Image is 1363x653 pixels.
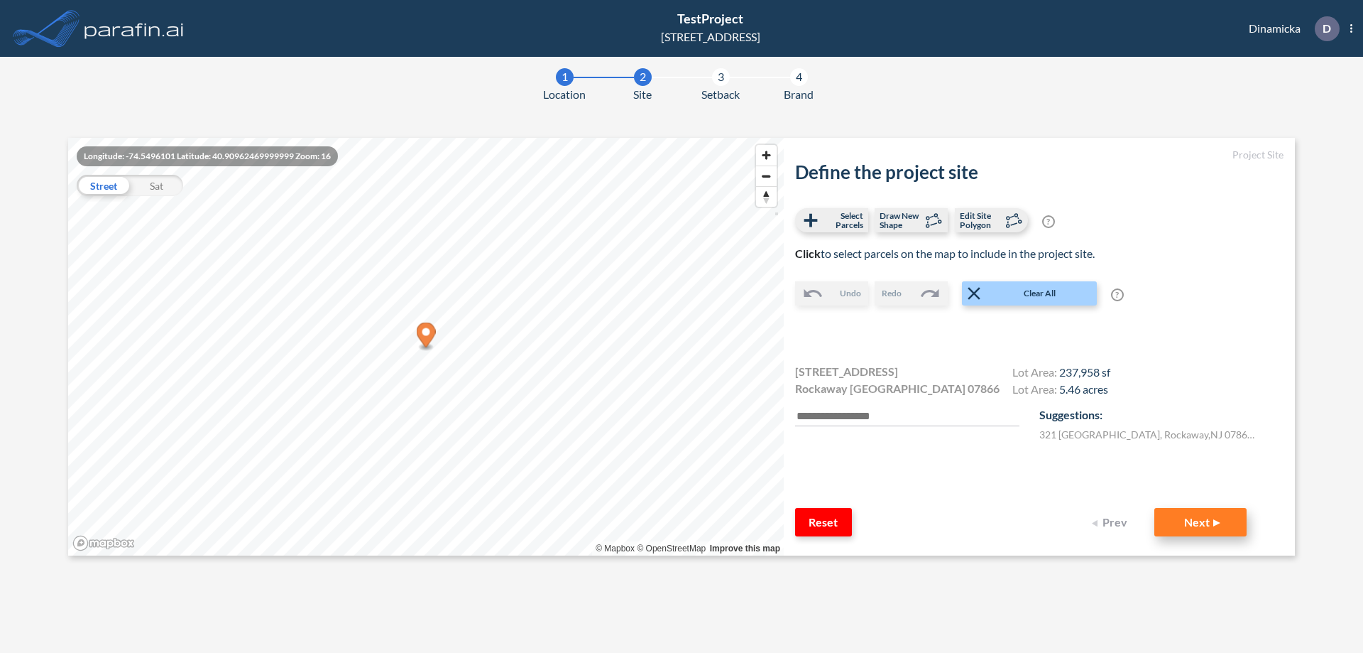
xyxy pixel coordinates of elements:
button: Reset bearing to north [756,186,777,207]
h2: Define the project site [795,161,1283,183]
p: D [1323,22,1331,35]
span: Setback [701,86,740,103]
span: Brand [784,86,814,103]
button: Clear All [962,281,1097,306]
span: [STREET_ADDRESS] [795,363,898,380]
span: Zoom out [756,166,777,186]
div: Longitude: -74.5496101 Latitude: 40.90962469999999 Zoom: 16 [77,146,338,166]
span: Redo [882,287,902,300]
h4: Lot Area: [1012,365,1110,382]
span: ? [1042,215,1055,228]
div: Dinamicka [1227,16,1352,41]
div: 2 [634,68,652,86]
span: ? [1111,288,1124,301]
span: Site [633,86,652,103]
a: OpenStreetMap [637,544,706,554]
span: to select parcels on the map to include in the project site. [795,247,1095,260]
button: Prev [1083,508,1140,536]
div: [STREET_ADDRESS] [661,28,760,45]
button: Zoom out [756,166,777,186]
span: Reset bearing to north [756,187,777,207]
a: Mapbox [596,544,635,554]
a: Improve this map [710,544,780,554]
span: Select Parcels [821,211,863,230]
div: 3 [712,68,730,86]
span: 237,958 sf [1059,365,1110,379]
h4: Lot Area: [1012,382,1110,399]
span: Draw New Shape [880,211,921,230]
span: TestProject [677,11,743,26]
button: Zoom in [756,145,777,166]
button: Reset [795,508,852,536]
a: Mapbox homepage [72,535,135,551]
button: Undo [795,281,868,306]
div: Sat [130,175,183,196]
b: Click [795,247,821,260]
div: Street [77,175,130,196]
span: Rockaway [GEOGRAPHIC_DATA] 07866 [795,380,1000,397]
button: Redo [875,281,948,306]
span: Edit Site Polygon [960,211,1002,230]
button: Next [1154,508,1247,536]
div: 1 [556,68,574,86]
label: 321 [GEOGRAPHIC_DATA] , Rockaway , NJ 07866 , US [1039,427,1259,442]
canvas: Map [68,138,784,556]
span: Undo [840,287,861,300]
p: Suggestions: [1039,406,1283,423]
img: logo [82,14,187,43]
h5: Project Site [795,149,1283,161]
div: Map marker [417,323,436,352]
span: Location [543,86,586,103]
div: 4 [790,68,808,86]
span: 5.46 acres [1059,382,1108,396]
span: Clear All [985,287,1095,300]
